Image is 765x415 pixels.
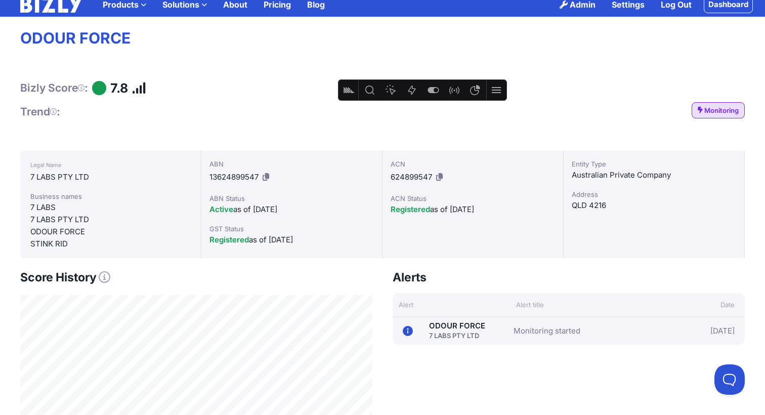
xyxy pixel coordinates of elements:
[30,226,191,238] div: ODOUR FORCE
[391,203,555,216] div: as of [DATE]
[20,29,745,48] h1: ODOUR FORCE
[31,51,143,59] div: Score: 7.8
[209,203,374,216] div: as of [DATE]
[7,10,19,22] div: 7.8
[20,105,60,118] span: Trend :
[209,234,374,246] div: as of [DATE]
[20,81,88,95] h1: Bizly Score :
[391,193,555,203] div: ACN Status
[704,105,739,115] span: Monitoring
[209,204,233,214] span: Active
[393,300,510,310] div: Alert
[30,214,191,226] div: 7 LABS PTY LTD
[679,321,735,341] div: [DATE]
[209,159,374,169] div: ABN
[24,11,39,19] text: bizly
[30,191,191,201] div: Business names
[391,172,432,182] span: 624899547
[429,321,485,341] a: ODOUR FORCE7 LABS PTY LTD
[117,12,143,18] span: VERIFIED
[110,80,128,96] h1: 7.8
[209,172,259,182] span: 13624899547
[692,102,745,118] a: Monitoring
[429,330,485,341] div: 7 LABS PTY LTD
[391,204,430,214] span: Registered
[30,171,191,183] div: 7 LABS PTY LTD
[572,169,736,181] div: Australian Private Company
[510,300,686,310] div: Alert title
[393,270,427,285] h3: Alerts
[9,63,143,69] div: Powered by Bizly Trust Intelligence
[20,270,372,285] h2: Score History
[30,159,191,171] div: Legal Name
[572,189,736,199] div: Address
[9,43,25,59] div: 7.80
[209,235,249,244] span: Registered
[23,6,74,13] div: ODOUR FORCE
[23,14,74,26] div: Verified by [PERSON_NAME]
[209,193,374,203] div: ABN Status
[30,201,191,214] div: 7 LABS
[514,325,580,337] a: Monitoring started
[714,364,745,395] iframe: Toggle Customer Support
[686,300,745,310] div: Date
[572,159,736,169] div: Entity Type
[9,27,143,38] div: ODOUR FORCE
[209,224,374,234] div: GST Status
[31,42,143,51] div: Excellent
[572,199,736,212] div: QLD 4216
[391,159,555,169] div: ACN
[30,238,191,250] div: STINK RID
